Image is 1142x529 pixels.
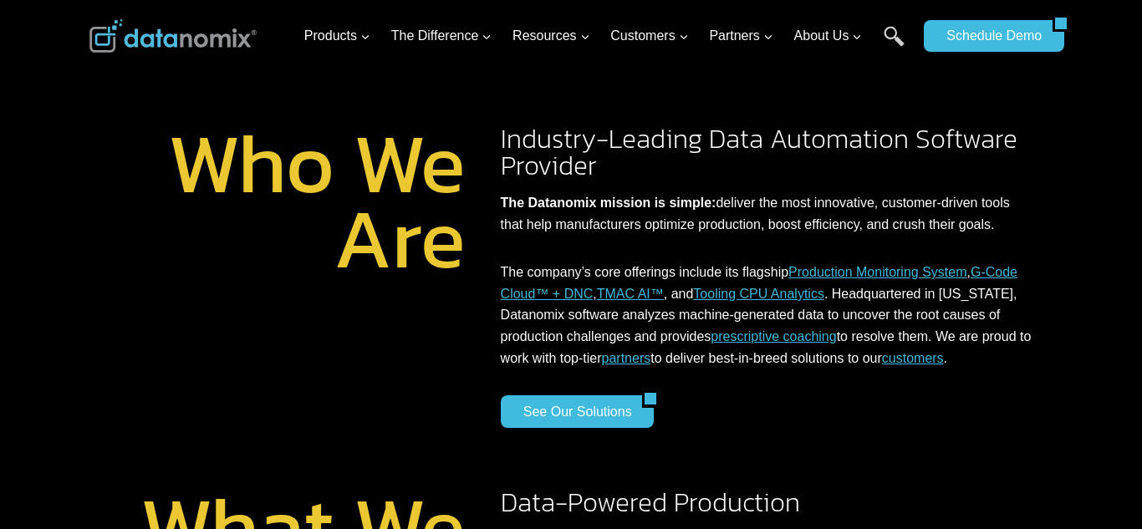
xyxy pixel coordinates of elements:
[89,19,257,53] img: Datanomix
[501,192,1032,235] p: deliver the most innovative, customer-driven tools that help manufacturers optimize production, b...
[501,482,800,522] span: Data-Powered Production
[794,25,863,47] span: About Us
[709,25,772,47] span: Partners
[501,265,1017,301] a: G-Code Cloud™ + DNC
[711,329,836,343] a: prescriptive coaching
[501,395,643,427] a: See Our Solutions
[602,351,651,365] a: partners
[501,262,1032,369] p: The company’s core offerings include its flagship , , , and . Headquartered in [US_STATE], Datano...
[693,287,824,301] a: Tooling CPU Analytics
[110,125,466,276] h1: Who We Are
[610,25,688,47] span: Customers
[882,351,944,365] a: customers
[884,26,905,64] a: Search
[512,25,589,47] span: Resources
[391,25,492,47] span: The Difference
[924,20,1053,52] a: Schedule Demo
[597,287,664,301] a: TMAC AI™
[298,9,916,64] nav: Primary Navigation
[501,119,1017,186] span: Industry-Leading Data Automation Software Provider
[304,25,370,47] span: Products
[788,265,966,279] a: Production Monitoring System
[501,196,716,210] strong: The Datanomix mission is simple:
